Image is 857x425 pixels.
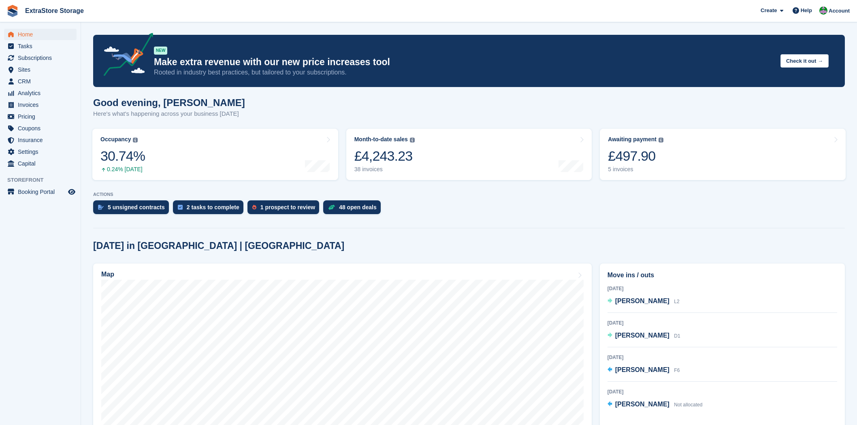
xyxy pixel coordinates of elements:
[354,148,415,164] div: £4,243.23
[323,200,385,218] a: 48 open deals
[615,401,669,408] span: [PERSON_NAME]
[674,333,680,339] span: D1
[101,271,114,278] h2: Map
[18,76,66,87] span: CRM
[92,129,338,180] a: Occupancy 30.74% 0.24% [DATE]
[4,64,77,75] a: menu
[4,76,77,87] a: menu
[410,138,415,142] img: icon-info-grey-7440780725fd019a000dd9b08b2336e03edf1995a4989e88bcd33f0948082b44.svg
[354,166,415,173] div: 38 invoices
[93,109,245,119] p: Here's what's happening across your business [DATE]
[608,388,837,395] div: [DATE]
[93,97,245,108] h1: Good evening, [PERSON_NAME]
[780,54,829,68] button: Check it out →
[93,240,344,251] h2: [DATE] in [GEOGRAPHIC_DATA] | [GEOGRAPHIC_DATA]
[18,111,66,122] span: Pricing
[18,186,66,198] span: Booking Portal
[18,134,66,146] span: Insurance
[615,297,669,304] span: [PERSON_NAME]
[608,270,837,280] h2: Move ins / outs
[4,146,77,157] a: menu
[100,136,131,143] div: Occupancy
[674,299,679,304] span: L2
[761,6,777,15] span: Create
[615,366,669,373] span: [PERSON_NAME]
[108,204,165,210] div: 5 unsigned contracts
[4,52,77,64] a: menu
[608,365,680,376] a: [PERSON_NAME] F6
[100,148,145,164] div: 30.74%
[252,205,256,210] img: prospect-51fa495bee0391a8d652442698ab0144808aea92771e9ea1ae160a38d050c398.svg
[18,146,66,157] span: Settings
[18,87,66,99] span: Analytics
[328,204,335,210] img: deal-1b604bf984904fb50ccaf53a9ad4b4a5d6e5aea283cecdc64d6e3604feb123c2.svg
[18,158,66,169] span: Capital
[608,354,837,361] div: [DATE]
[4,134,77,146] a: menu
[829,7,850,15] span: Account
[4,87,77,99] a: menu
[608,399,703,410] a: [PERSON_NAME] Not allocated
[7,176,81,184] span: Storefront
[674,368,680,373] span: F6
[4,29,77,40] a: menu
[187,204,239,210] div: 2 tasks to complete
[18,40,66,52] span: Tasks
[819,6,827,15] img: Grant Daniel
[154,56,774,68] p: Make extra revenue with our new price increases tool
[97,33,153,79] img: price-adjustments-announcement-icon-8257ccfd72463d97f412b2fc003d46551f7dbcb40ab6d574587a9cd5c0d94...
[154,47,167,55] div: NEW
[22,4,87,17] a: ExtraStore Storage
[339,204,377,210] div: 48 open deals
[4,158,77,169] a: menu
[4,186,77,198] a: menu
[608,331,680,341] a: [PERSON_NAME] D1
[100,166,145,173] div: 0.24% [DATE]
[260,204,315,210] div: 1 prospect to review
[600,129,846,180] a: Awaiting payment £497.90 5 invoices
[608,285,837,292] div: [DATE]
[659,138,663,142] img: icon-info-grey-7440780725fd019a000dd9b08b2336e03edf1995a4989e88bcd33f0948082b44.svg
[608,296,680,307] a: [PERSON_NAME] L2
[18,99,66,110] span: Invoices
[354,136,408,143] div: Month-to-date sales
[4,123,77,134] a: menu
[18,64,66,75] span: Sites
[18,123,66,134] span: Coupons
[4,40,77,52] a: menu
[93,192,845,197] p: ACTIONS
[801,6,812,15] span: Help
[93,200,173,218] a: 5 unsigned contracts
[67,187,77,197] a: Preview store
[154,68,774,77] p: Rooted in industry best practices, but tailored to your subscriptions.
[615,332,669,339] span: [PERSON_NAME]
[608,319,837,327] div: [DATE]
[98,205,104,210] img: contract_signature_icon-13c848040528278c33f63329250d36e43548de30e8caae1d1a13099fd9432cc5.svg
[178,205,183,210] img: task-75834270c22a3079a89374b754ae025e5fb1db73e45f91037f5363f120a921f8.svg
[133,138,138,142] img: icon-info-grey-7440780725fd019a000dd9b08b2336e03edf1995a4989e88bcd33f0948082b44.svg
[608,136,657,143] div: Awaiting payment
[6,5,19,17] img: stora-icon-8386f47178a22dfd0bd8f6a31ec36ba5ce8667c1dd55bd0f319d3a0aa187defe.svg
[18,52,66,64] span: Subscriptions
[608,148,663,164] div: £497.90
[608,166,663,173] div: 5 invoices
[247,200,323,218] a: 1 prospect to review
[674,402,702,408] span: Not allocated
[4,111,77,122] a: menu
[346,129,592,180] a: Month-to-date sales £4,243.23 38 invoices
[4,99,77,110] a: menu
[173,200,247,218] a: 2 tasks to complete
[18,29,66,40] span: Home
